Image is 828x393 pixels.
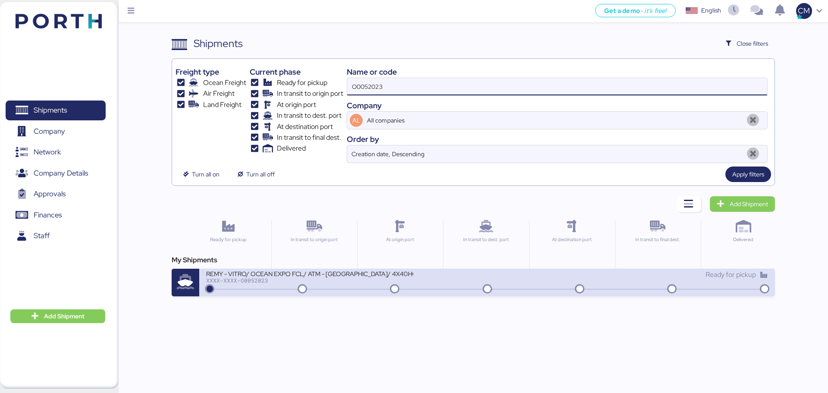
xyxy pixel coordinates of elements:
[277,88,343,99] span: In transit to origin port
[347,133,768,145] div: Order by
[176,66,246,78] div: Freight type
[34,146,61,158] span: Network
[6,226,106,246] a: Staff
[365,112,743,129] input: AL
[347,66,768,78] div: Name or code
[352,116,361,125] span: AL
[203,78,246,88] span: Ocean Freight
[206,270,413,277] div: REMY - VITRO/ OCEAN EXPO FCL/ ATM - [GEOGRAPHIC_DATA]/ 4X40HQ
[250,66,343,78] div: Current phase
[34,167,88,179] span: Company Details
[176,167,226,182] button: Turn all on
[34,230,50,242] span: Staff
[189,236,267,243] div: Ready for pickup
[34,125,65,138] span: Company
[619,236,697,243] div: In transit to final dest.
[347,100,768,111] div: Company
[124,4,138,19] button: Menu
[34,188,66,200] span: Approvals
[277,100,316,110] span: At origin port
[798,5,810,16] span: CM
[705,236,783,243] div: Delivered
[277,110,342,121] span: In transit to dest. port
[194,36,243,51] div: Shipments
[230,167,282,182] button: Turn all off
[172,255,775,265] div: My Shipments
[719,36,775,51] button: Close filters
[6,163,106,183] a: Company Details
[725,167,771,182] button: Apply filters
[737,38,768,49] span: Close filters
[6,121,106,141] a: Company
[706,270,756,279] span: Ready for pickup
[710,196,775,212] a: Add Shipment
[701,6,721,15] div: English
[730,199,768,209] span: Add Shipment
[277,132,341,143] span: In transit to final dest.
[192,169,220,179] span: Turn all on
[34,104,67,116] span: Shipments
[206,277,413,283] div: XXXX-XXXX-O0052023
[34,209,62,221] span: Finances
[361,236,439,243] div: At origin port
[6,184,106,204] a: Approvals
[277,78,327,88] span: Ready for pickup
[10,309,105,323] button: Add Shipment
[203,100,241,110] span: Land Freight
[246,169,275,179] span: Turn all off
[44,311,85,321] span: Add Shipment
[6,205,106,225] a: Finances
[277,143,306,154] span: Delivered
[732,169,764,179] span: Apply filters
[533,236,611,243] div: At destination port
[277,122,333,132] span: At destination port
[203,88,235,99] span: Air Freight
[275,236,353,243] div: In transit to origin port
[6,142,106,162] a: Network
[6,101,106,120] a: Shipments
[447,236,525,243] div: In transit to dest. port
